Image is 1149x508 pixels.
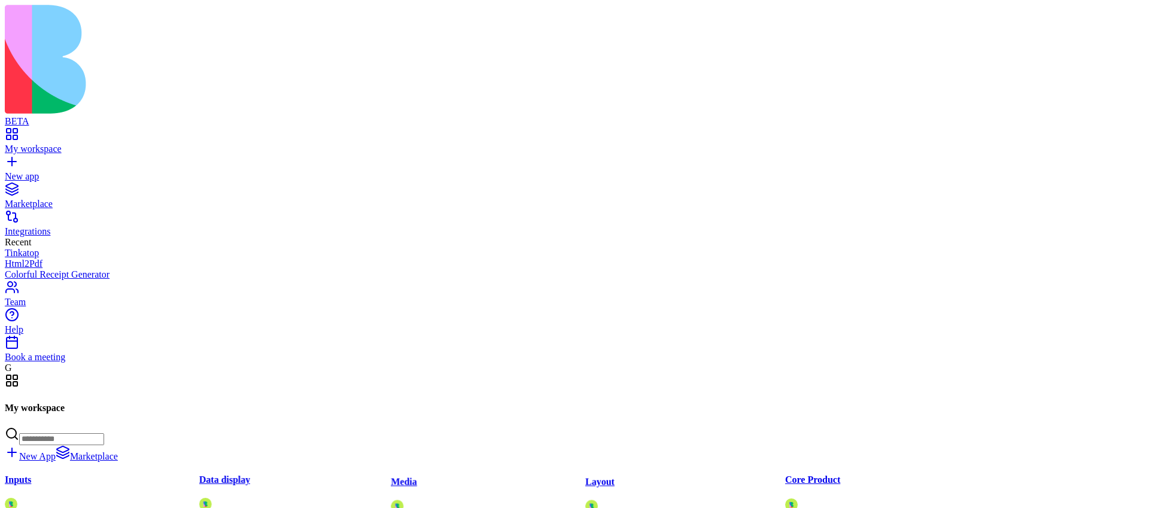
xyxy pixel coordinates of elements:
[5,215,1144,237] a: Integrations
[5,314,1144,335] a: Help
[5,403,1144,413] h4: My workspace
[5,286,1144,308] a: Team
[5,237,31,247] span: Recent
[5,324,1144,335] div: Help
[5,5,486,114] img: logo
[5,248,1144,258] a: Tinkatop
[5,133,1144,154] a: My workspace
[5,363,12,373] span: G
[5,341,1144,363] a: Book a meeting
[785,474,980,485] h4: Core Product
[5,160,1144,182] a: New app
[56,451,118,461] a: Marketplace
[391,476,585,487] h4: Media
[5,171,1144,182] div: New app
[5,105,1144,127] a: BETA
[5,269,1144,280] a: Colorful Receipt Generator
[5,144,1144,154] div: My workspace
[5,352,1144,363] div: Book a meeting
[5,226,1144,237] div: Integrations
[5,258,1144,269] a: Html2Pdf
[585,476,780,487] h4: Layout
[5,199,1144,209] div: Marketplace
[199,474,394,485] h4: Data display
[5,116,1144,127] div: BETA
[5,188,1144,209] a: Marketplace
[5,297,1144,308] div: Team
[5,474,199,485] h4: Inputs
[5,451,56,461] a: New App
